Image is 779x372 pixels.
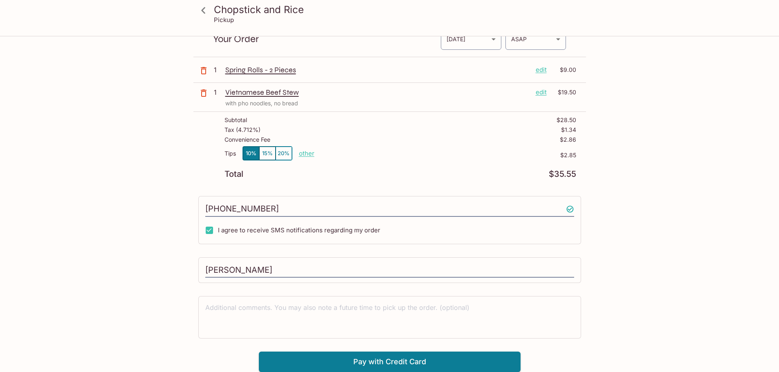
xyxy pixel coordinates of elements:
p: Pickup [214,16,234,24]
h3: Chopstick and Rice [214,3,579,16]
input: Enter first and last name [205,263,574,278]
div: ASAP [505,28,566,50]
span: I agree to receive SMS notifications regarding my order [218,226,380,234]
p: 1 [214,65,222,74]
p: 1 [214,88,222,97]
p: edit [536,65,547,74]
p: with pho noodles, no bread [225,100,576,107]
p: $19.50 [552,88,576,97]
p: Tips [224,150,236,157]
p: edit [536,88,547,97]
p: Spring Rolls - 2 Pieces [225,65,529,74]
p: Your Order [213,35,440,43]
p: Tax ( 4.712% ) [224,127,260,133]
button: 20% [276,147,292,160]
button: Pay with Credit Card [259,352,521,372]
p: $9.00 [552,65,576,74]
p: $2.86 [560,136,576,143]
div: [DATE] [441,28,501,50]
p: $2.85 [314,152,576,158]
input: Enter phone number [205,201,574,217]
button: 10% [243,147,259,160]
p: $28.50 [557,117,576,123]
p: Convenience Fee [224,136,270,143]
p: Vietnamese Beef Stew [225,88,529,97]
p: Subtotal [224,117,247,123]
p: $35.55 [549,170,576,178]
p: $1.34 [561,127,576,133]
p: Total [224,170,243,178]
button: other [299,149,314,157]
button: 15% [259,147,276,160]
